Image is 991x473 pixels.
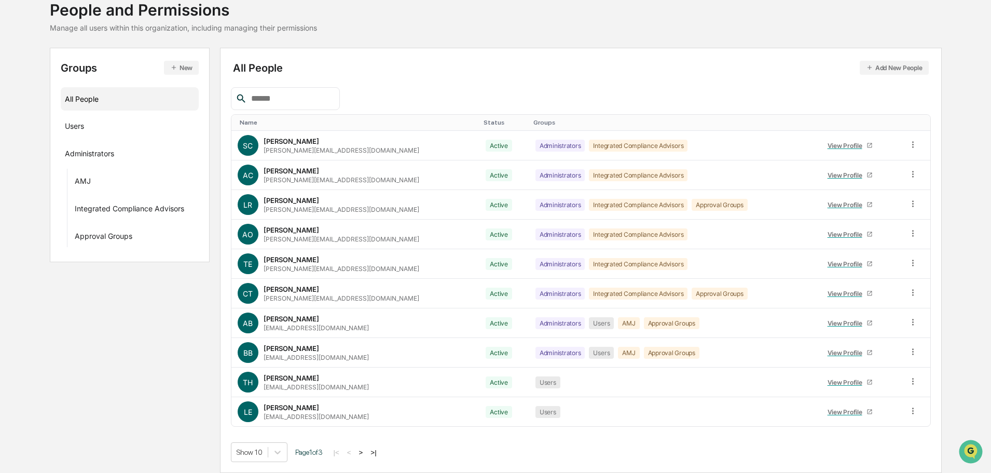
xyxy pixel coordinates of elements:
div: [PERSON_NAME][EMAIL_ADDRESS][DOMAIN_NAME] [264,265,419,273]
div: [EMAIL_ADDRESS][DOMAIN_NAME] [264,324,369,332]
div: Users [535,406,560,418]
a: View Profile [823,345,877,361]
div: [PERSON_NAME][EMAIL_ADDRESS][DOMAIN_NAME] [264,146,419,154]
a: 🔎Data Lookup [6,146,70,165]
div: [PERSON_NAME] [264,374,319,382]
div: [PERSON_NAME][EMAIL_ADDRESS][DOMAIN_NAME] [264,176,419,184]
button: > [356,448,366,457]
div: Administrators [535,199,585,211]
div: Active [486,258,512,270]
div: All People [233,61,929,75]
img: 1746055101610-c473b297-6a78-478c-a979-82029cc54cd1 [10,79,29,98]
span: Pylon [103,176,126,184]
div: [PERSON_NAME][EMAIL_ADDRESS][DOMAIN_NAME] [264,235,419,243]
div: [PERSON_NAME] [264,285,319,293]
div: View Profile [828,201,866,209]
div: Toggle SortBy [240,119,476,126]
a: View Profile [823,167,877,183]
div: Users [589,347,614,359]
button: >| [367,448,379,457]
div: View Profile [828,379,866,386]
iframe: Open customer support [958,439,986,467]
div: Approval Groups [644,317,699,329]
div: Administrators [65,149,114,161]
div: Users [535,376,560,388]
a: View Profile [823,286,877,302]
div: [PERSON_NAME] [264,226,319,234]
div: View Profile [828,260,866,268]
div: [EMAIL_ADDRESS][DOMAIN_NAME] [264,354,369,361]
div: Toggle SortBy [533,119,813,126]
div: [EMAIL_ADDRESS][DOMAIN_NAME] [264,383,369,391]
span: LR [243,200,252,209]
div: Integrated Compliance Advisors [589,288,687,300]
div: Toggle SortBy [821,119,898,126]
div: Active [486,140,512,152]
div: View Profile [828,231,866,238]
div: Administrators [535,169,585,181]
a: View Profile [823,197,877,213]
div: Integrated Compliance Advisors [75,204,184,217]
div: [PERSON_NAME] [264,196,319,205]
div: Integrated Compliance Advisors [589,258,687,270]
div: Start new chat [35,79,170,90]
button: New [164,61,199,75]
div: Active [486,376,512,388]
div: Active [486,288,512,300]
div: [PERSON_NAME] [264,255,319,264]
div: Active [486,199,512,211]
div: [EMAIL_ADDRESS][DOMAIN_NAME] [264,413,369,421]
div: We're available if you need us! [35,90,131,98]
button: Start new chat [176,83,189,95]
span: LE [244,408,252,416]
span: Data Lookup [21,151,65,161]
button: Add New People [860,61,929,75]
div: [PERSON_NAME] [264,137,319,145]
div: View Profile [828,319,866,327]
div: Toggle SortBy [910,119,926,126]
div: AMJ [75,177,91,189]
span: Preclearance [21,131,67,141]
span: CT [243,289,253,298]
div: View Profile [828,171,866,179]
span: AB [243,319,253,328]
div: View Profile [828,142,866,150]
span: AC [243,171,253,180]
div: Users [589,317,614,329]
div: Administrators [535,228,585,240]
a: Powered byPylon [73,175,126,184]
p: How can we help? [10,22,189,38]
div: Users [65,121,84,134]
div: [PERSON_NAME] [264,403,319,412]
div: View Profile [828,349,866,357]
div: Active [486,406,512,418]
a: View Profile [823,315,877,331]
div: Administrators [535,347,585,359]
span: TE [243,260,252,268]
div: Approval Groups [692,199,747,211]
div: Groups [61,61,199,75]
button: |< [331,448,342,457]
a: View Profile [823,256,877,272]
div: Administrators [535,288,585,300]
div: [PERSON_NAME][EMAIL_ADDRESS][DOMAIN_NAME] [264,206,419,213]
div: AMJ [618,317,639,329]
div: AMJ [618,347,639,359]
div: 🖐️ [10,132,19,140]
span: Page 1 of 3 [295,448,323,456]
span: BB [243,348,253,357]
div: Approval Groups [692,288,747,300]
span: SC [243,141,253,150]
div: Administrators [535,258,585,270]
div: All People [65,90,195,107]
div: Active [486,317,512,329]
a: View Profile [823,404,877,420]
div: [PERSON_NAME][EMAIL_ADDRESS][DOMAIN_NAME] [264,294,419,302]
div: Integrated Compliance Advisors [589,228,687,240]
button: < [344,448,354,457]
div: View Profile [828,408,866,416]
div: Active [486,169,512,181]
a: View Profile [823,138,877,154]
div: Active [486,228,512,240]
span: Attestations [86,131,129,141]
